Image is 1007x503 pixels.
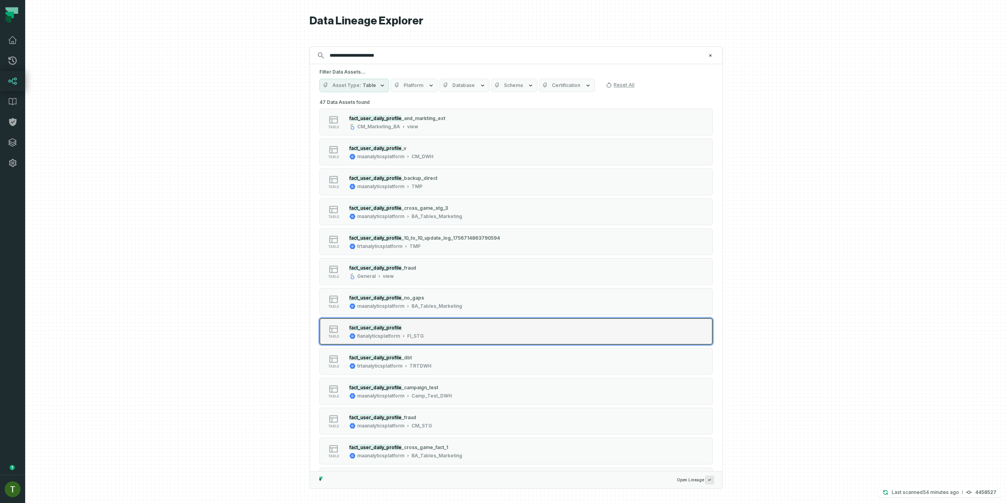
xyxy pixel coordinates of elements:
span: table [328,335,339,338]
button: Asset TypeTable [319,79,389,92]
div: Camp_Test_DWH [411,393,452,399]
div: maanalyticsplatform [357,303,404,309]
mark: fact_user_daily_profile [349,444,402,450]
button: tablemaanalyticsplatformTMP [319,168,713,195]
div: TMP [411,183,422,190]
button: Last scanned[DATE] 12:20:43 PM4458527 [878,488,1001,497]
span: Database [452,82,475,89]
span: _fraud [402,265,416,271]
button: Platform [391,79,438,92]
mark: fact_user_daily_profile [349,295,402,301]
div: FI_STG [407,333,424,339]
div: BA_Tables_Marketing [411,213,462,220]
button: tablemaanalyticsplatformBA_Tables_Marketing [319,288,713,315]
button: tabletrtanalyticsplatformTMP [319,228,713,255]
button: tablemaanalyticsplatformCM_DWH [319,139,713,165]
button: tableGeneralview [319,258,713,285]
button: Certification [539,79,595,92]
span: Schema [504,82,523,89]
span: table [328,155,339,159]
mark: fact_user_daily_profile [349,175,402,181]
span: table [328,185,339,189]
span: table [328,215,339,219]
div: BA_Tables_Marketing [411,453,462,459]
button: Reset All [603,79,638,91]
button: tablemaanalyticsplatformCM_STG [319,408,713,435]
h1: Data Lineage Explorer [310,14,723,28]
img: avatar of Tomer Galun [5,481,20,497]
mark: fact_user_daily_profile [349,265,402,271]
span: table [328,125,339,129]
span: _no_gaps [402,295,424,301]
button: Clear search query [706,52,714,59]
div: maanalyticsplatform [357,213,404,220]
div: view [407,124,418,130]
div: maanalyticsplatform [357,453,404,459]
span: _cross_game_stg_3 [402,205,448,211]
div: TMP [409,243,421,250]
button: tableCM_Marketing_BAview [319,109,713,135]
mark: fact_user_daily_profile [349,205,402,211]
div: Tooltip anchor [9,464,16,471]
span: table [328,424,339,428]
span: _cross_game_fact_1 [402,444,448,450]
span: _campaign_test [402,385,438,390]
div: CM_Marketing_BA [357,124,400,130]
div: Suggestions [310,97,722,471]
span: _10_to_10_update_log_1756714863790594 [402,235,500,241]
span: _v [402,145,406,151]
div: view [383,273,394,279]
mark: fact_user_daily_profile [349,145,402,151]
span: table [328,275,339,279]
button: tablefianalyticsplatformFI_STG [319,318,713,345]
span: Certification [552,82,580,89]
button: tabletrtanalyticsplatformTRTDWH [319,348,713,375]
div: maanalyticsplatform [357,183,404,190]
mark: fact_user_daily_profile [349,414,402,420]
div: General [357,273,376,279]
span: table [328,245,339,249]
mark: fact_user_daily_profile [349,115,402,121]
p: Last scanned [892,488,959,496]
span: _dbt [402,355,412,361]
span: Table [363,82,376,89]
button: tablemaanalyticsplatformBA_Tables_Marketing [319,198,713,225]
button: tablemaanalyticsplatformBA_Tables_Marketing [319,438,713,464]
div: trtanalyticsplatform [357,363,402,369]
button: Database [439,79,489,92]
div: CM_STG [411,423,432,429]
span: table [328,394,339,398]
span: table [328,305,339,309]
div: BA_Tables_Marketing [411,303,462,309]
span: _and_markting_ext [402,115,445,121]
mark: fact_user_daily_profile [349,235,402,241]
div: maanalyticsplatform [357,393,404,399]
div: maanalyticsplatform [357,153,404,160]
span: table [328,454,339,458]
span: Open Lineage [677,475,714,485]
div: trtanalyticsplatform [357,243,402,250]
div: maanalyticsplatform [357,423,404,429]
span: table [328,364,339,368]
button: Schema [491,79,537,92]
relative-time: Sep 3, 2025, 12:20 PM GMT+3 [923,489,959,495]
span: Press ↵ to add a new Data Asset to the graph [705,475,714,485]
div: CM_DWH [411,153,433,160]
h5: Filter Data Assets... [319,69,713,75]
span: Platform [404,82,423,89]
mark: fact_user_daily_profile [349,385,402,390]
h4: 4458527 [975,490,996,495]
span: _backup_direct [402,175,437,181]
div: fianalyticsplatform [357,333,400,339]
div: TRTDWH [409,363,432,369]
button: tablemaanalyticsplatformCamp_Test_DWH [319,378,713,405]
button: tablemaanalyticsplatformCM_DWH [319,468,713,494]
span: Asset Type [332,82,361,89]
span: _fraud [402,414,416,420]
mark: fact_user_daily_profile [349,355,402,361]
mark: fact_user_daily_profile [349,325,402,331]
